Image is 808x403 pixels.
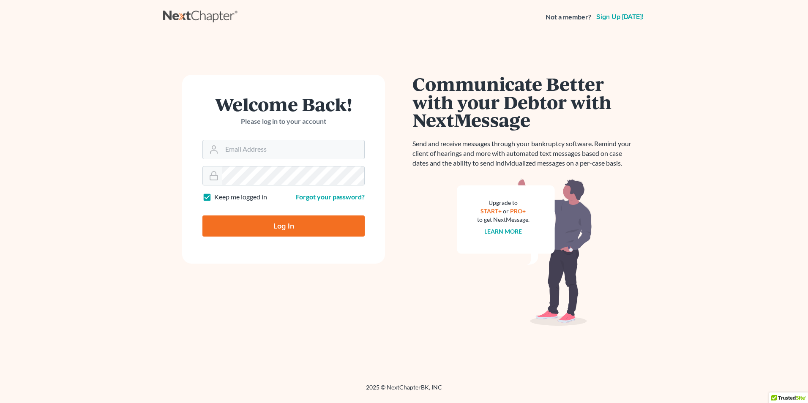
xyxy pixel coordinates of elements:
[510,207,526,215] a: PRO+
[477,199,530,207] div: Upgrade to
[412,139,636,168] p: Send and receive messages through your bankruptcy software. Remind your client of hearings and mo...
[296,193,365,201] a: Forgot your password?
[214,192,267,202] label: Keep me logged in
[202,95,365,113] h1: Welcome Back!
[163,383,645,398] div: 2025 © NextChapterBK, INC
[595,14,645,20] a: Sign up [DATE]!
[457,178,592,326] img: nextmessage_bg-59042aed3d76b12b5cd301f8e5b87938c9018125f34e5fa2b7a6b67550977c72.svg
[222,140,364,159] input: Email Address
[546,12,591,22] strong: Not a member?
[412,75,636,129] h1: Communicate Better with your Debtor with NextMessage
[202,117,365,126] p: Please log in to your account
[485,228,522,235] a: Learn more
[477,215,530,224] div: to get NextMessage.
[481,207,502,215] a: START+
[202,215,365,237] input: Log In
[503,207,509,215] span: or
